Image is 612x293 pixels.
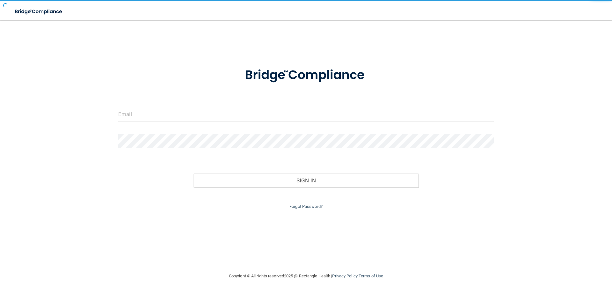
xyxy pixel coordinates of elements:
div: Copyright © All rights reserved 2025 @ Rectangle Health | | [190,266,422,286]
button: Sign In [193,173,419,187]
input: Email [118,107,494,121]
img: bridge_compliance_login_screen.278c3ca4.svg [232,59,380,92]
a: Forgot Password? [289,204,323,209]
img: bridge_compliance_login_screen.278c3ca4.svg [10,5,68,18]
a: Terms of Use [359,274,383,278]
a: Privacy Policy [332,274,357,278]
